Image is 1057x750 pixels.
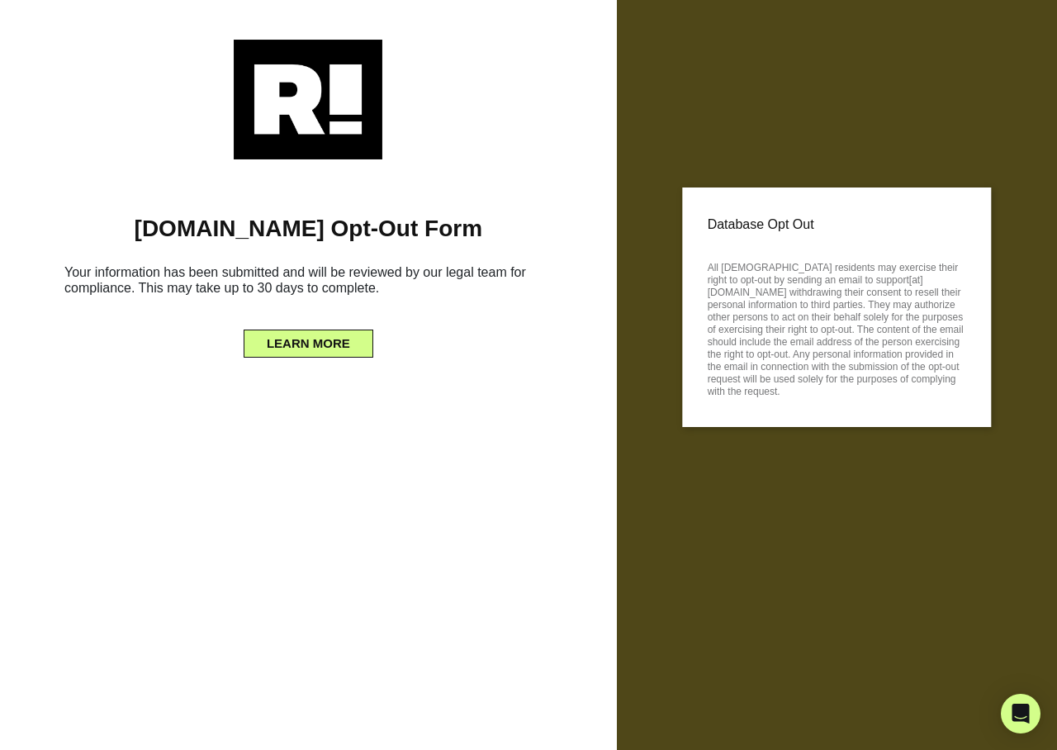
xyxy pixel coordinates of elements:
button: LEARN MORE [244,330,373,358]
h1: [DOMAIN_NAME] Opt-Out Form [25,215,592,243]
div: Open Intercom Messenger [1001,694,1040,733]
img: Retention.com [234,40,382,159]
p: Database Opt Out [708,212,966,237]
h6: Your information has been submitted and will be reviewed by our legal team for compliance. This m... [25,258,592,309]
a: LEARN MORE [244,332,373,345]
p: All [DEMOGRAPHIC_DATA] residents may exercise their right to opt-out by sending an email to suppo... [708,257,966,398]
